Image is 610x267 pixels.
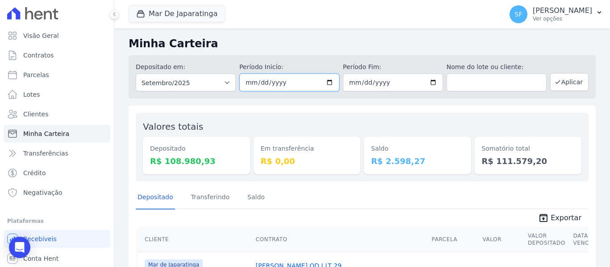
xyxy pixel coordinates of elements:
[4,230,110,248] a: Recebíveis
[515,11,522,17] span: SF
[23,149,68,158] span: Transferências
[482,155,575,167] dd: R$ 111.579,20
[4,125,110,143] a: Minha Carteira
[150,155,243,167] dd: R$ 108.980,93
[261,144,354,153] dt: Em transferência
[531,213,589,225] a: unarchive Exportar
[4,46,110,64] a: Contratos
[261,155,354,167] dd: R$ 0,00
[23,234,57,243] span: Recebíveis
[136,186,175,209] a: Depositado
[4,86,110,103] a: Lotes
[4,164,110,182] a: Crédito
[4,66,110,84] a: Parcelas
[524,227,569,252] th: Valor Depositado
[343,62,443,72] label: Período Fim:
[4,184,110,201] a: Negativação
[533,15,592,22] p: Ver opções
[482,144,575,153] dt: Somatório total
[23,168,46,177] span: Crédito
[479,227,524,252] th: Valor
[4,27,110,45] a: Visão Geral
[246,186,267,209] a: Saldo
[23,51,54,60] span: Contratos
[150,144,243,153] dt: Depositado
[136,63,185,70] label: Depositado em:
[7,216,107,226] div: Plataformas
[23,110,48,119] span: Clientes
[23,31,59,40] span: Visão Geral
[129,36,596,52] h2: Minha Carteira
[23,129,69,138] span: Minha Carteira
[23,70,49,79] span: Parcelas
[371,144,464,153] dt: Saldo
[371,155,464,167] dd: R$ 2.598,27
[23,254,58,263] span: Conta Hent
[447,62,547,72] label: Nome do lote ou cliente:
[138,227,252,252] th: Cliente
[23,188,63,197] span: Negativação
[129,5,225,22] button: Mar De Japaratinga
[4,105,110,123] a: Clientes
[23,90,40,99] span: Lotes
[9,237,30,258] div: Open Intercom Messenger
[4,144,110,162] a: Transferências
[551,213,581,223] span: Exportar
[550,73,589,91] button: Aplicar
[189,186,232,209] a: Transferindo
[428,227,479,252] th: Parcela
[538,213,549,223] i: unarchive
[239,62,339,72] label: Período Inicío:
[252,227,428,252] th: Contrato
[502,2,610,27] button: SF [PERSON_NAME] Ver opções
[533,6,592,15] p: [PERSON_NAME]
[143,121,203,132] label: Valores totais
